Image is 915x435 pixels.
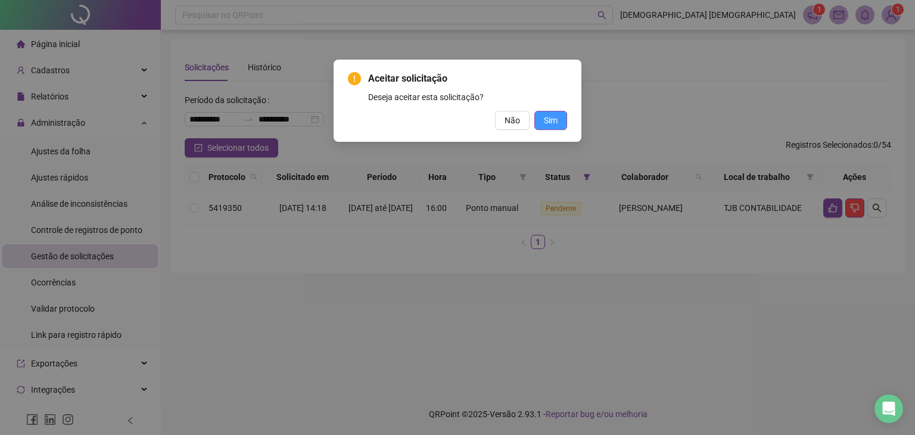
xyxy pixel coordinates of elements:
span: Aceitar solicitação [368,72,567,86]
span: Sim [544,114,558,127]
span: Não [505,114,520,127]
span: exclamation-circle [348,72,361,85]
div: Deseja aceitar esta solicitação? [368,91,567,104]
button: Sim [534,111,567,130]
div: Open Intercom Messenger [874,394,903,423]
button: Não [495,111,530,130]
